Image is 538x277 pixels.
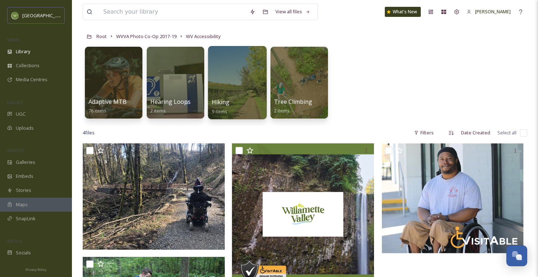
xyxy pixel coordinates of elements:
span: SnapLink [16,215,36,222]
span: WIDGETS [7,148,24,153]
span: Privacy Policy [26,267,46,272]
img: VisitAble Pic.jpg [382,143,524,253]
span: Library [16,48,30,55]
span: Hearing Loops [150,98,191,106]
span: SOCIALS [7,238,22,244]
span: WV Accessibility [186,33,221,40]
span: Socials [16,249,31,256]
span: [PERSON_NAME] [475,8,511,15]
a: What's New [385,7,421,17]
button: Open Chat [506,245,527,266]
a: Hearing Loops2 items [150,98,191,114]
input: Search your library [100,4,246,20]
img: Trailkeepers of Oregon.jpeg [83,143,225,250]
a: WVVA Photo Co-Op 2017-19 [116,32,177,41]
span: Maps [16,201,28,208]
span: COLLECT [7,100,23,105]
span: Media Centres [16,76,47,83]
span: 2 items [274,107,289,114]
span: Adaptive MTB [88,98,127,106]
div: Filters [410,126,437,140]
a: [PERSON_NAME] [463,5,514,19]
span: 9 items [212,108,228,114]
span: Galleries [16,159,35,166]
span: Collections [16,62,40,69]
span: Embeds [16,173,33,180]
span: 4 file s [83,129,95,136]
span: WVVA Photo Co-Op 2017-19 [116,33,177,40]
span: Hiking [212,98,230,106]
span: MEDIA [7,37,20,42]
a: Privacy Policy [26,265,46,273]
span: Uploads [16,125,34,131]
div: Date Created [457,126,494,140]
a: Root [96,32,107,41]
a: View all files [272,5,314,19]
span: Tree Climbing [274,98,312,106]
span: Root [96,33,107,40]
img: images.png [12,12,19,19]
a: Adaptive MTB76 items [88,98,127,114]
span: Select all [497,129,516,136]
a: Hiking9 items [212,99,230,115]
span: 76 items [88,107,106,114]
a: WV Accessibility [186,32,221,41]
span: [GEOGRAPHIC_DATA] [22,12,68,19]
span: 2 items [150,107,166,114]
span: Stories [16,187,31,194]
span: UGC [16,111,26,117]
a: Tree Climbing2 items [274,98,312,114]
